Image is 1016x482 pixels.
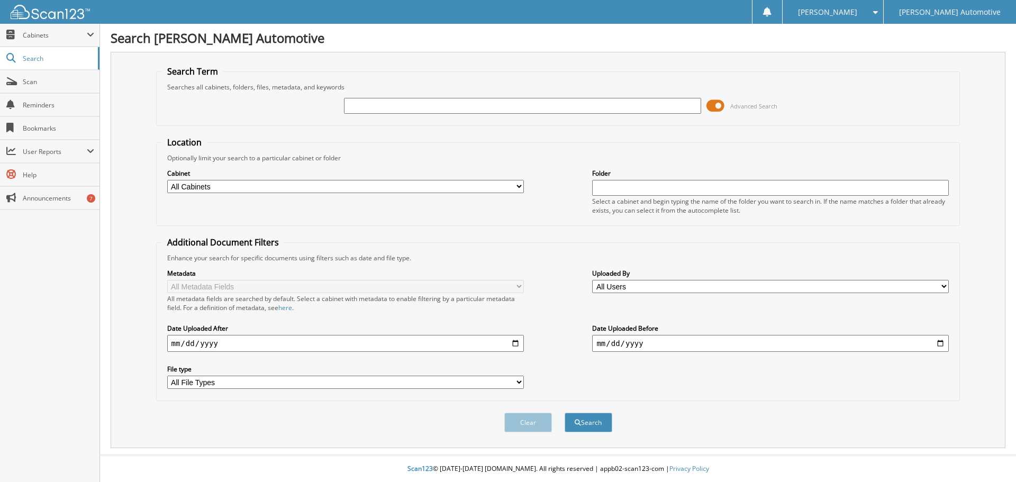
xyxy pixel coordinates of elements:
label: Metadata [167,269,524,278]
input: end [592,335,949,352]
span: Help [23,170,94,179]
legend: Search Term [162,66,223,77]
div: All metadata fields are searched by default. Select a cabinet with metadata to enable filtering b... [167,294,524,312]
div: © [DATE]-[DATE] [DOMAIN_NAME]. All rights reserved | appb02-scan123-com | [100,456,1016,482]
div: Enhance your search for specific documents using filters such as date and file type. [162,253,955,262]
label: Cabinet [167,169,524,178]
span: Scan [23,77,94,86]
div: Select a cabinet and begin typing the name of the folder you want to search in. If the name match... [592,197,949,215]
label: Date Uploaded After [167,324,524,333]
span: User Reports [23,147,87,156]
span: Reminders [23,101,94,110]
legend: Additional Document Filters [162,237,284,248]
input: start [167,335,524,352]
span: Search [23,54,93,63]
img: scan123-logo-white.svg [11,5,90,19]
a: Privacy Policy [669,464,709,473]
span: Scan123 [407,464,433,473]
label: Uploaded By [592,269,949,278]
label: Folder [592,169,949,178]
a: here [278,303,292,312]
label: File type [167,365,524,374]
legend: Location [162,137,207,148]
span: Cabinets [23,31,87,40]
span: [PERSON_NAME] Automotive [899,9,1001,15]
span: Advanced Search [730,102,777,110]
button: Search [565,413,612,432]
span: Announcements [23,194,94,203]
span: [PERSON_NAME] [798,9,857,15]
h1: Search [PERSON_NAME] Automotive [111,29,1005,47]
span: Bookmarks [23,124,94,133]
label: Date Uploaded Before [592,324,949,333]
div: Searches all cabinets, folders, files, metadata, and keywords [162,83,955,92]
div: Optionally limit your search to a particular cabinet or folder [162,153,955,162]
div: 7 [87,194,95,203]
button: Clear [504,413,552,432]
